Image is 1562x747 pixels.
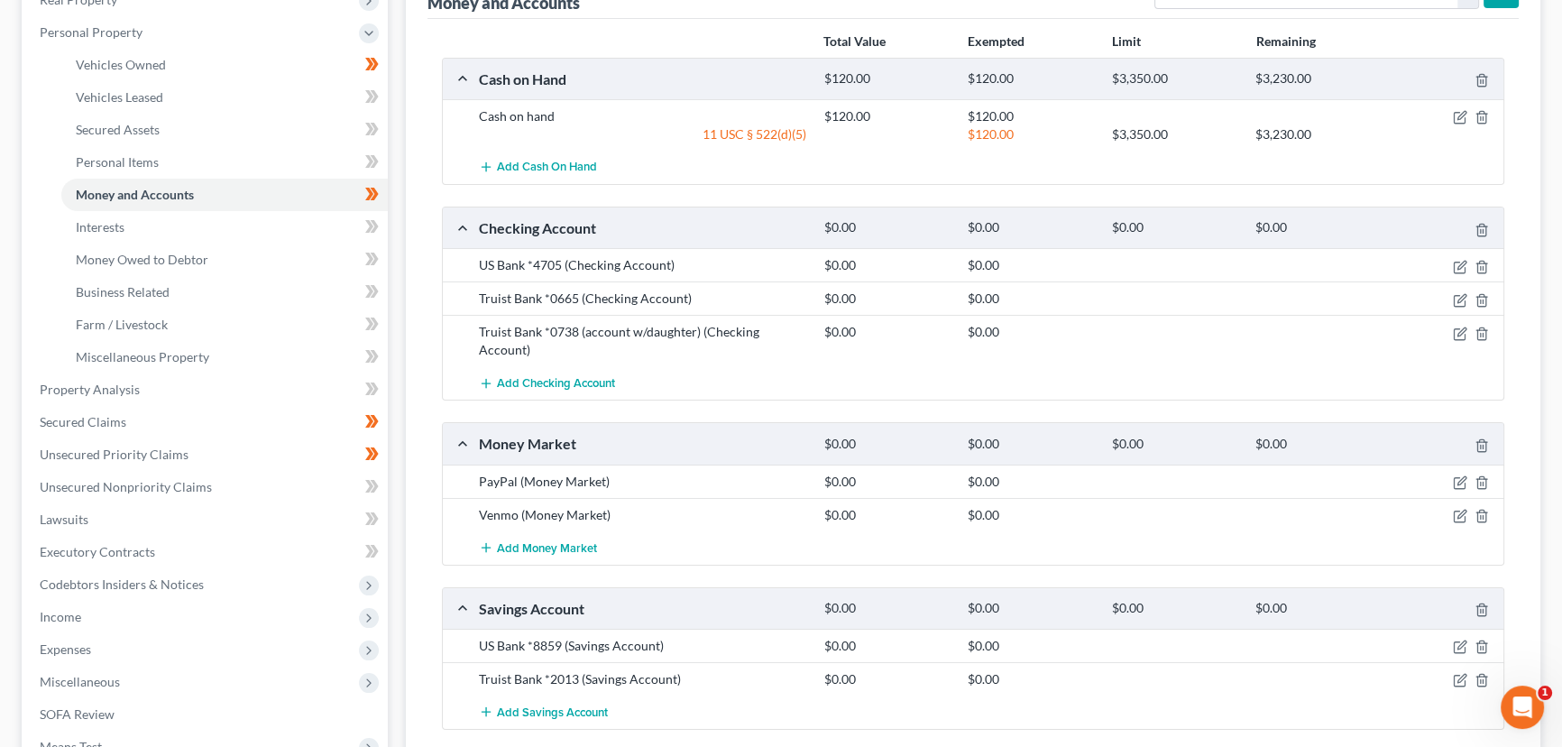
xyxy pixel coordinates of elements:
[815,670,959,688] div: $0.00
[959,125,1102,143] div: $120.00
[815,473,959,491] div: $0.00
[1501,686,1544,729] iframe: Intercom live chat
[815,506,959,524] div: $0.00
[959,70,1102,88] div: $120.00
[1103,600,1246,617] div: $0.00
[959,323,1102,341] div: $0.00
[76,122,160,137] span: Secured Assets
[40,479,212,494] span: Unsecured Nonpriority Claims
[25,503,388,536] a: Lawsuits
[40,544,155,559] span: Executory Contracts
[1246,600,1390,617] div: $0.00
[470,323,815,359] div: Truist Bank *0738 (account w/daughter) (Checking Account)
[61,341,388,373] a: Miscellaneous Property
[76,317,168,332] span: Farm / Livestock
[479,151,597,184] button: Add Cash on Hand
[470,506,815,524] div: Venmo (Money Market)
[40,512,88,527] span: Lawsuits
[815,600,959,617] div: $0.00
[40,641,91,657] span: Expenses
[61,179,388,211] a: Money and Accounts
[61,244,388,276] a: Money Owed to Debtor
[76,252,208,267] span: Money Owed to Debtor
[76,57,166,72] span: Vehicles Owned
[1246,125,1390,143] div: $3,230.00
[470,637,815,655] div: US Bank *8859 (Savings Account)
[815,70,959,88] div: $120.00
[1103,125,1246,143] div: $3,350.00
[470,256,815,274] div: US Bank *4705 (Checking Account)
[959,436,1102,453] div: $0.00
[815,323,959,341] div: $0.00
[76,284,170,300] span: Business Related
[959,670,1102,688] div: $0.00
[25,536,388,568] a: Executory Contracts
[497,161,597,175] span: Add Cash on Hand
[1246,70,1390,88] div: $3,230.00
[40,706,115,722] span: SOFA Review
[497,376,615,391] span: Add Checking Account
[40,576,204,592] span: Codebtors Insiders & Notices
[61,49,388,81] a: Vehicles Owned
[61,211,388,244] a: Interests
[61,146,388,179] a: Personal Items
[470,107,815,125] div: Cash on hand
[1103,436,1246,453] div: $0.00
[823,33,886,49] strong: Total Value
[25,373,388,406] a: Property Analysis
[968,33,1024,49] strong: Exempted
[25,698,388,731] a: SOFA Review
[815,256,959,274] div: $0.00
[470,599,815,618] div: Savings Account
[470,69,815,88] div: Cash on Hand
[1246,436,1390,453] div: $0.00
[1103,70,1246,88] div: $3,350.00
[470,473,815,491] div: PayPal (Money Market)
[815,107,959,125] div: $120.00
[470,670,815,688] div: Truist Bank *2013 (Savings Account)
[61,276,388,309] a: Business Related
[40,24,142,40] span: Personal Property
[76,154,159,170] span: Personal Items
[815,219,959,236] div: $0.00
[76,187,194,202] span: Money and Accounts
[479,696,608,729] button: Add Savings Account
[61,114,388,146] a: Secured Assets
[470,125,815,143] div: 11 USC § 522(d)(5)
[959,506,1102,524] div: $0.00
[40,609,81,624] span: Income
[959,256,1102,274] div: $0.00
[470,434,815,453] div: Money Market
[25,471,388,503] a: Unsecured Nonpriority Claims
[959,290,1102,308] div: $0.00
[25,406,388,438] a: Secured Claims
[497,540,597,555] span: Add Money Market
[61,81,388,114] a: Vehicles Leased
[40,414,126,429] span: Secured Claims
[61,309,388,341] a: Farm / Livestock
[76,219,124,235] span: Interests
[25,438,388,471] a: Unsecured Priority Claims
[1103,219,1246,236] div: $0.00
[1112,33,1141,49] strong: Limit
[76,89,163,105] span: Vehicles Leased
[470,218,815,237] div: Checking Account
[815,436,959,453] div: $0.00
[479,366,615,400] button: Add Checking Account
[959,107,1102,125] div: $120.00
[40,447,188,462] span: Unsecured Priority Claims
[959,473,1102,491] div: $0.00
[815,637,959,655] div: $0.00
[479,531,597,565] button: Add Money Market
[76,349,209,364] span: Miscellaneous Property
[1255,33,1315,49] strong: Remaining
[1246,219,1390,236] div: $0.00
[40,382,140,397] span: Property Analysis
[1538,686,1552,700] span: 1
[815,290,959,308] div: $0.00
[470,290,815,308] div: Truist Bank *0665 (Checking Account)
[959,637,1102,655] div: $0.00
[959,219,1102,236] div: $0.00
[40,674,120,689] span: Miscellaneous
[497,705,608,720] span: Add Savings Account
